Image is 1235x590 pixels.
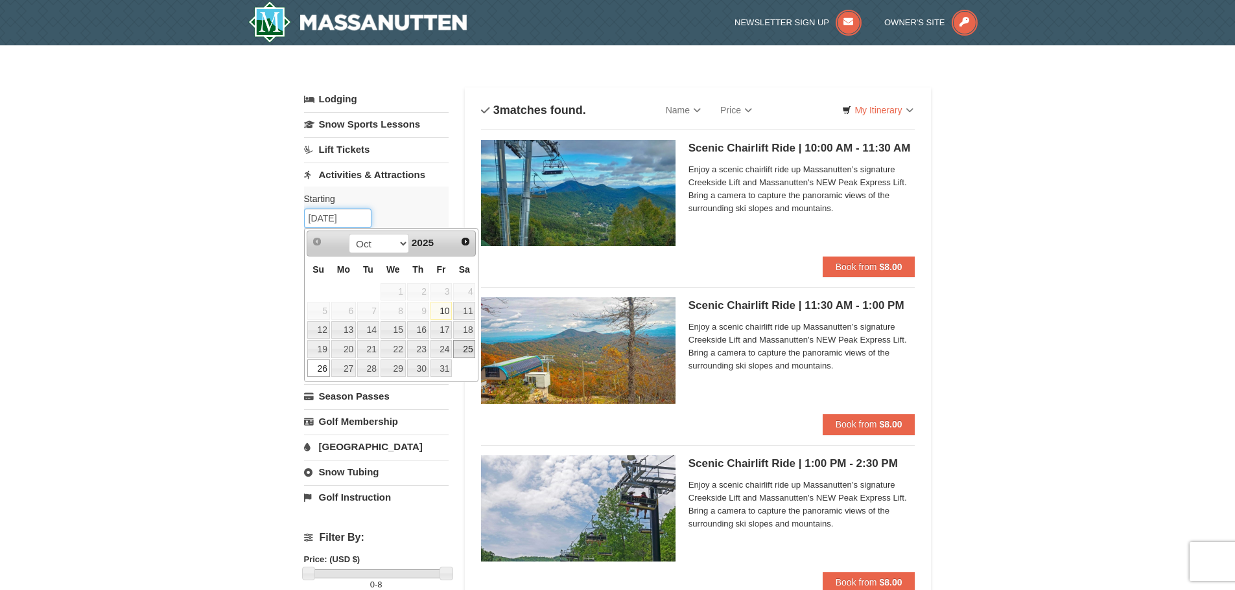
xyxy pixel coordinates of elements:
[304,384,449,408] a: Season Passes
[386,264,400,275] span: Wednesday
[304,163,449,187] a: Activities & Attractions
[381,283,406,301] span: 1
[309,233,327,251] a: Prev
[453,321,475,339] a: 18
[456,233,475,251] a: Next
[688,321,915,372] span: Enjoy a scenic chairlift ride up Massanutten’s signature Creekside Lift and Massanutten's NEW Pea...
[412,237,434,248] span: 2025
[357,321,379,339] a: 14
[307,321,330,339] a: 12
[430,302,453,320] a: 10
[688,163,915,215] span: Enjoy a scenic chairlift ride up Massanutten’s signature Creekside Lift and Massanutten's NEW Pea...
[430,321,453,339] a: 17
[688,479,915,530] span: Enjoy a scenic chairlift ride up Massanutten’s signature Creekside Lift and Massanutten's NEW Pea...
[493,104,500,117] span: 3
[688,142,915,155] h5: Scenic Chairlift Ride | 10:00 AM - 11:30 AM
[304,137,449,161] a: Lift Tickets
[412,264,423,275] span: Thursday
[460,236,471,247] span: Next
[304,87,449,111] a: Lodging
[304,485,449,509] a: Golf Instruction
[735,17,862,27] a: Newsletter Sign Up
[437,264,446,275] span: Friday
[879,577,902,587] strong: $8.00
[381,340,406,358] a: 22
[307,302,330,320] span: 5
[407,321,429,339] a: 16
[381,302,406,320] span: 8
[304,460,449,484] a: Snow Tubing
[453,302,475,320] a: 11
[836,262,877,272] span: Book from
[304,532,449,543] h4: Filter By:
[304,554,360,564] strong: Price: (USD $)
[381,321,406,339] a: 15
[407,302,429,320] span: 9
[481,455,676,562] img: 24896431-9-664d1467.jpg
[688,457,915,470] h5: Scenic Chairlift Ride | 1:00 PM - 2:30 PM
[430,340,453,358] a: 24
[363,264,373,275] span: Tuesday
[357,340,379,358] a: 21
[407,359,429,378] a: 30
[879,262,902,272] strong: $8.00
[481,140,676,246] img: 24896431-1-a2e2611b.jpg
[879,419,902,429] strong: $8.00
[453,283,475,301] span: 4
[248,1,467,43] img: Massanutten Resort Logo
[331,359,356,378] a: 27
[407,340,429,358] a: 23
[381,359,406,378] a: 29
[377,580,382,589] span: 8
[307,359,330,378] a: 26
[331,340,356,358] a: 20
[735,17,829,27] span: Newsletter Sign Up
[304,435,449,459] a: [GEOGRAPHIC_DATA]
[711,97,762,123] a: Price
[453,340,475,358] a: 25
[823,414,915,435] button: Book from $8.00
[307,340,330,358] a: 19
[884,17,978,27] a: Owner's Site
[331,302,356,320] span: 6
[688,299,915,312] h5: Scenic Chairlift Ride | 11:30 AM - 1:00 PM
[430,359,453,378] a: 31
[357,302,379,320] span: 7
[357,359,379,378] a: 28
[430,283,453,301] span: 3
[884,17,945,27] span: Owner's Site
[312,264,324,275] span: Sunday
[836,419,877,429] span: Book from
[834,100,921,120] a: My Itinerary
[823,256,915,277] button: Book from $8.00
[248,1,467,43] a: Massanutten Resort
[407,283,429,301] span: 2
[656,97,711,123] a: Name
[312,236,322,247] span: Prev
[481,297,676,403] img: 24896431-13-a88f1aaf.jpg
[331,321,356,339] a: 13
[304,192,439,205] label: Starting
[836,577,877,587] span: Book from
[337,264,350,275] span: Monday
[370,580,375,589] span: 0
[459,264,470,275] span: Saturday
[481,104,586,117] h4: matches found.
[304,409,449,433] a: Golf Membership
[304,112,449,136] a: Snow Sports Lessons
